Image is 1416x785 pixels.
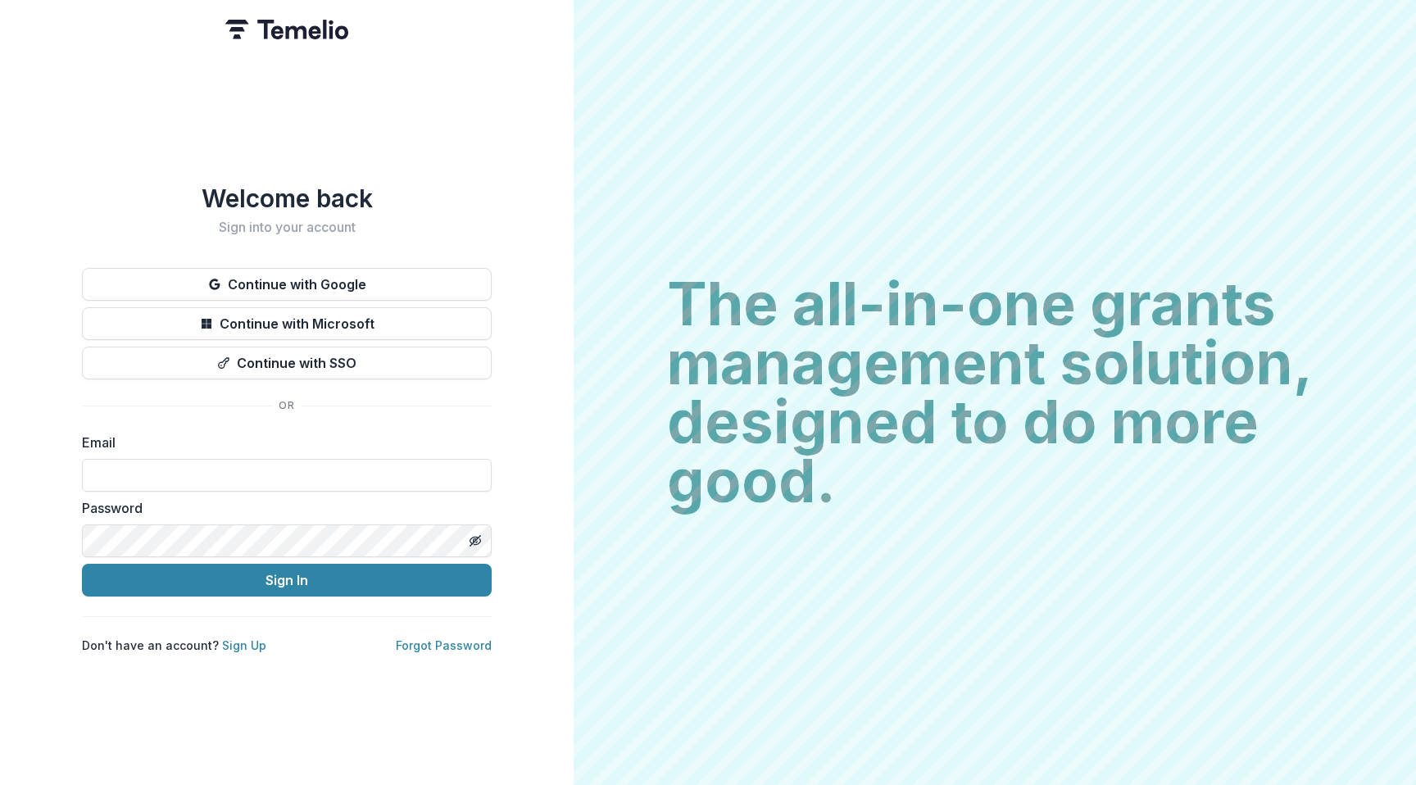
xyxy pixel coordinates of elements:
[396,638,492,652] a: Forgot Password
[82,637,266,654] p: Don't have an account?
[222,638,266,652] a: Sign Up
[462,528,488,554] button: Toggle password visibility
[225,20,348,39] img: Temelio
[82,220,492,235] h2: Sign into your account
[82,433,482,452] label: Email
[82,564,492,597] button: Sign In
[82,268,492,301] button: Continue with Google
[82,307,492,340] button: Continue with Microsoft
[82,184,492,213] h1: Welcome back
[82,347,492,379] button: Continue with SSO
[82,498,482,518] label: Password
